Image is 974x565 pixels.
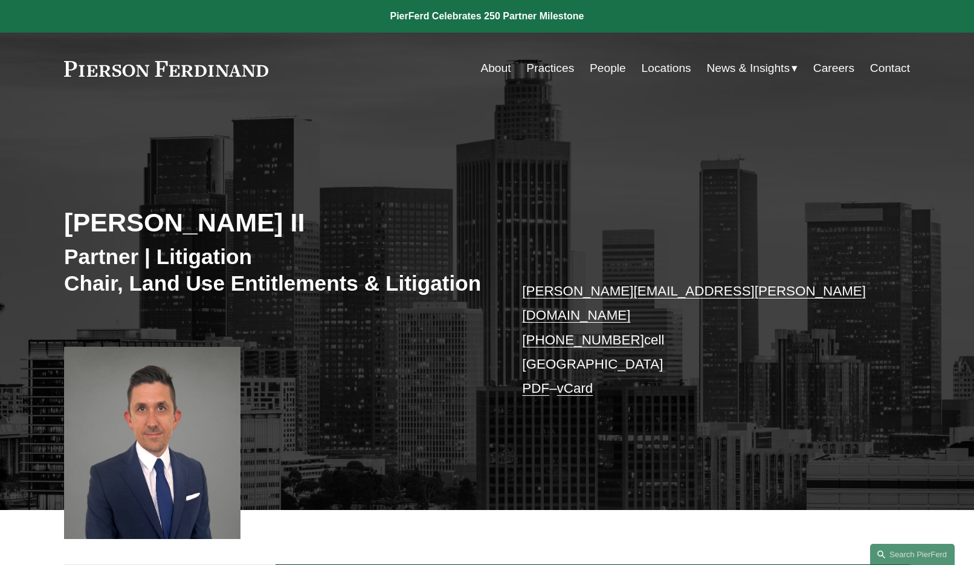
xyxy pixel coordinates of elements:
a: folder dropdown [706,57,798,80]
a: Careers [813,57,854,80]
a: Contact [870,57,910,80]
a: [PHONE_NUMBER] [522,332,644,347]
a: vCard [557,381,593,396]
a: Practices [526,57,574,80]
p: cell [GEOGRAPHIC_DATA] – [522,279,874,401]
a: About [480,57,511,80]
a: People [590,57,626,80]
a: [PERSON_NAME][EMAIL_ADDRESS][PERSON_NAME][DOMAIN_NAME] [522,283,866,323]
span: News & Insights [706,58,790,79]
a: Search this site [870,544,955,565]
h2: [PERSON_NAME] II [64,207,487,238]
a: Locations [642,57,691,80]
a: PDF [522,381,549,396]
h3: Partner | Litigation Chair, Land Use Entitlements & Litigation [64,244,487,296]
